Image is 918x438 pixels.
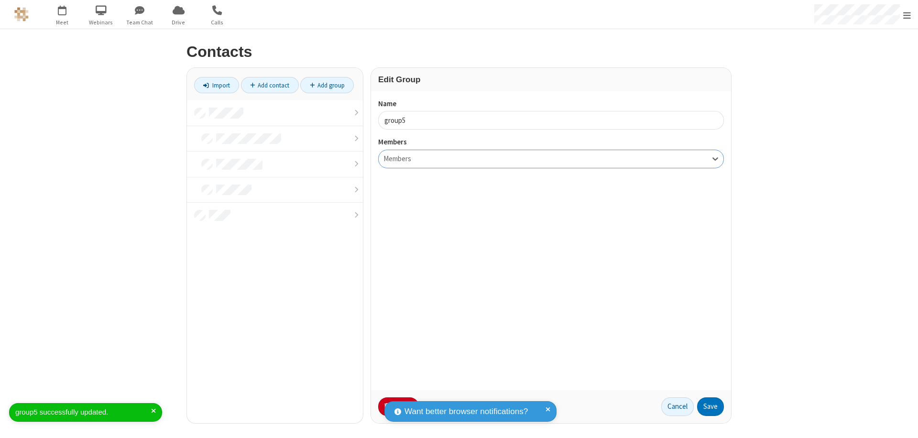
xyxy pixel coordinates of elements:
span: Webinars [83,18,119,27]
span: Meet [44,18,80,27]
label: Members [378,137,724,148]
a: Add group [300,77,354,93]
label: Name [378,99,724,109]
button: Save [697,397,724,416]
a: Cancel [661,397,694,416]
a: Add contact [241,77,299,93]
h2: Contacts [186,44,732,60]
span: Calls [199,18,235,27]
div: group5 successfully updated. [15,407,151,418]
a: Import [194,77,239,93]
span: Want better browser notifications? [404,405,528,418]
input: Name [378,111,724,130]
h3: Edit Group [378,75,724,84]
span: Drive [161,18,197,27]
button: Delete [378,397,419,416]
span: Team Chat [122,18,158,27]
img: QA Selenium DO NOT DELETE OR CHANGE [14,7,29,22]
